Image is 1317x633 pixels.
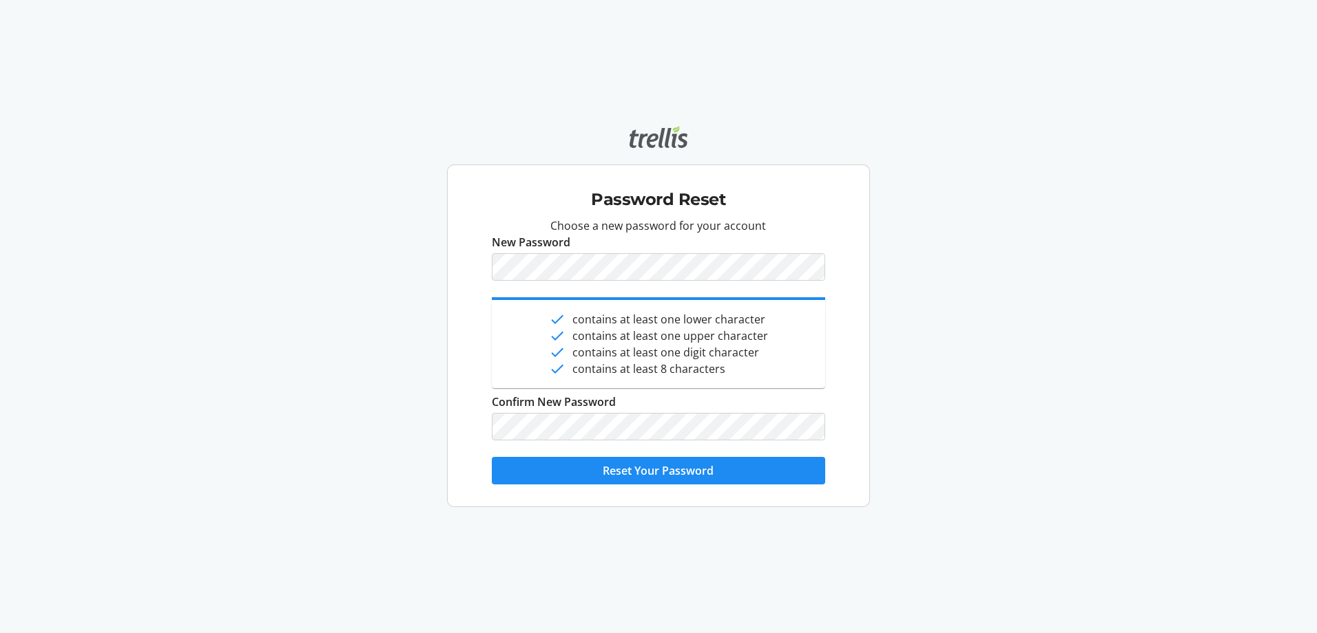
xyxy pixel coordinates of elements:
mat-icon: done [549,361,566,377]
span: contains at least 8 characters [572,361,725,377]
span: contains at least one digit character [572,344,759,361]
button: Reset Your Password [492,457,825,484]
img: Trellis logo [630,126,687,148]
label: New Password [492,234,570,250]
mat-icon: done [549,344,566,361]
span: Reset Your Password [603,462,714,479]
p: Choose a new password for your account [492,217,825,234]
div: Password Reset [459,171,858,217]
span: contains at least one lower character [572,311,765,328]
mat-icon: done [549,311,566,328]
mat-icon: done [549,328,566,344]
label: Confirm New Password [492,394,616,410]
span: contains at least one upper character [572,328,768,344]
